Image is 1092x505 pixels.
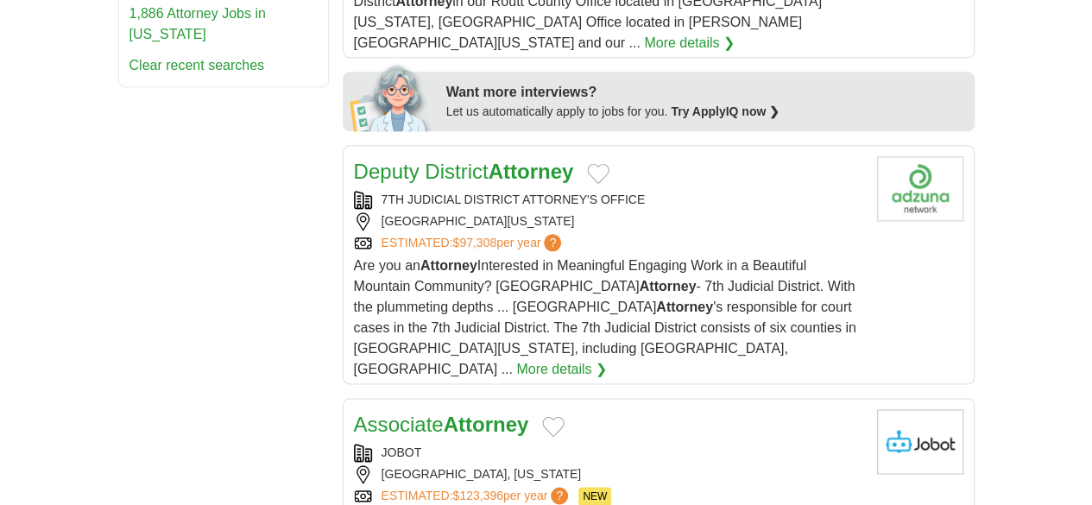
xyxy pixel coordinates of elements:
[446,103,964,121] div: Let us automatically apply to jobs for you.
[542,416,565,437] button: Add to favorite jobs
[644,33,735,54] a: More details ❯
[587,163,609,184] button: Add to favorite jobs
[656,300,713,314] strong: Attorney
[446,82,964,103] div: Want more interviews?
[129,6,266,41] a: 1,886 Attorney Jobs in [US_STATE]
[877,409,963,474] img: Jobot logo
[516,359,607,380] a: More details ❯
[350,62,433,131] img: apply-iq-scientist.png
[671,104,780,118] a: Try ApplyIQ now ❯
[551,487,568,504] span: ?
[354,258,856,376] span: Are you an Interested in Meaningful Engaging Work in a Beautiful Mountain Community? [GEOGRAPHIC_...
[452,236,496,249] span: $97,308
[382,234,565,252] a: ESTIMATED:$97,308per year?
[444,413,529,436] strong: Attorney
[354,212,863,230] div: [GEOGRAPHIC_DATA][US_STATE]
[354,160,574,183] a: Deputy DistrictAttorney
[354,413,529,436] a: AssociateAttorney
[382,445,422,459] a: JOBOT
[877,156,963,221] img: Company logo
[129,58,265,73] a: Clear recent searches
[420,258,477,273] strong: Attorney
[354,465,863,483] div: [GEOGRAPHIC_DATA], [US_STATE]
[489,160,574,183] strong: Attorney
[354,191,863,209] div: 7TH JUDICIAL DISTRICT ATTORNEY'S OFFICE
[452,489,502,502] span: $123,396
[640,279,697,294] strong: Attorney
[544,234,561,251] span: ?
